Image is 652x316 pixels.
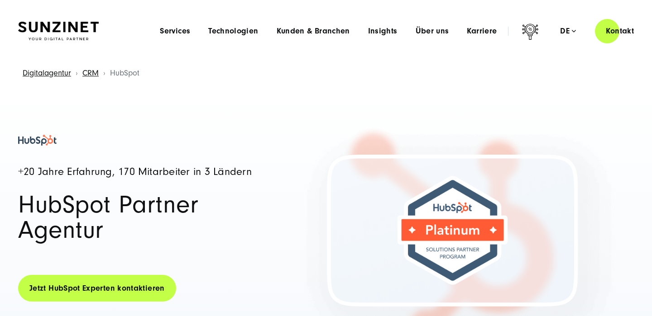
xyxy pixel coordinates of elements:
img: SUNZINET Full Service Digital Agentur [18,22,99,41]
h1: HubSpot Partner Agentur [18,192,286,243]
span: HubSpot [110,68,139,78]
a: Jetzt HubSpot Experten kontaktieren [18,275,176,302]
a: Kontakt [595,18,645,44]
a: Technologien [208,27,258,36]
h4: +20 Jahre Erfahrung, 170 Mitarbeiter in 3 Ländern [18,166,286,178]
a: CRM [82,68,99,78]
a: Karriere [467,27,497,36]
div: de [560,27,576,36]
a: Digitalagentur [23,68,71,78]
a: Kunden & Branchen [277,27,350,36]
a: Insights [368,27,398,36]
a: Über uns [416,27,449,36]
img: HubSpot Partner Agentur SUNZINET [18,135,57,146]
a: Services [160,27,190,36]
